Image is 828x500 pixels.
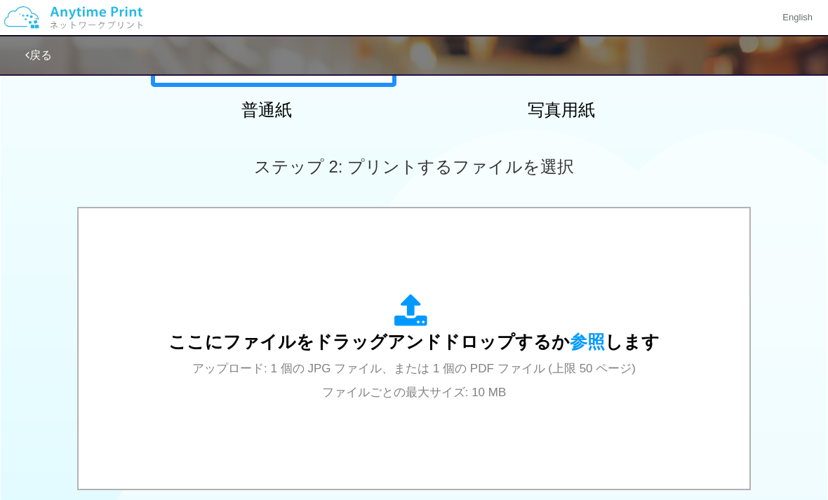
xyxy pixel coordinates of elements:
a: 戻る [25,49,52,61]
span: アップロード: 1 個の JPG ファイル、または 1 個の PDF ファイル (上限 50 ページ) ファイルごとの最大サイズ: 10 MB [192,362,636,399]
span: ステップ 2: プリントするファイルを選択 [254,157,574,176]
span: 参照 [570,332,605,351]
span: ここにファイルをドラッグアンドドロップするか します [168,332,660,351]
h2: 普通紙 [144,101,389,119]
h2: 写真用紙 [439,101,684,119]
